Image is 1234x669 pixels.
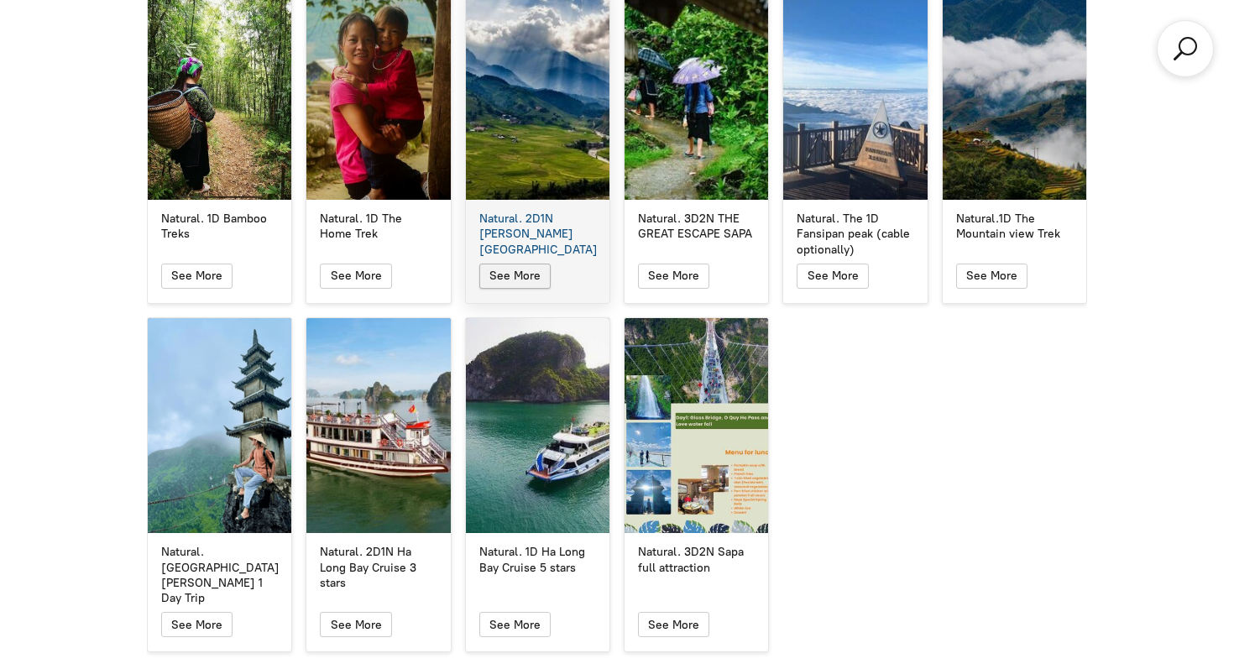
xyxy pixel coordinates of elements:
[797,264,868,289] button: See More
[489,618,541,632] span: See More
[466,318,609,534] a: Natural. 1D Ha Long Bay Cruise 5 stars
[638,612,709,637] button: See More
[320,612,391,637] button: See More
[161,545,278,606] div: Natural. [GEOGRAPHIC_DATA][PERSON_NAME] 1 Day Trip
[489,269,541,283] span: See More
[479,264,551,289] button: See More
[625,212,768,242] a: Natural. 3D2N THE GREAT ESCAPE SAPA
[638,212,755,242] div: Natural. 3D2N THE GREAT ESCAPE SAPA
[479,612,551,637] button: See More
[161,264,233,289] button: See More
[148,545,291,606] a: Natural. [GEOGRAPHIC_DATA][PERSON_NAME] 1 Day Trip
[320,545,437,591] div: Natural. 2D1N Ha Long Bay Cruise 3 stars
[306,545,450,591] a: Natural. 2D1N Ha Long Bay Cruise 3 stars
[466,545,609,575] a: Natural. 1D Ha Long Bay Cruise 5 stars
[306,318,450,534] a: Natural. 2D1N Ha Long Bay Cruise 3 stars
[966,269,1017,283] span: See More
[479,212,596,258] div: Natural. 2D1N [PERSON_NAME][GEOGRAPHIC_DATA]
[638,264,709,289] button: See More
[648,618,699,632] span: See More
[943,212,1086,242] a: Natural.1D The Mountain view Trek
[306,212,450,242] a: Natural. 1D The Home Trek
[171,618,222,632] span: See More
[466,212,609,258] a: Natural. 2D1N [PERSON_NAME][GEOGRAPHIC_DATA]
[648,269,699,283] span: See More
[783,212,927,258] a: Natural. The 1D Fansipan peak (cable optionally)
[479,545,596,575] div: Natural. 1D Ha Long Bay Cruise 5 stars
[161,612,233,637] button: See More
[148,212,291,242] a: Natural. 1D Bamboo Treks
[1170,34,1200,64] a: Search products
[797,212,913,258] div: Natural. The 1D Fansipan peak (cable optionally)
[331,618,382,632] span: See More
[171,269,222,283] span: See More
[148,318,291,534] a: Natural. Ninh Binh 1 Day Trip
[625,318,768,534] a: Natural. 3D2N Sapa full attraction
[320,212,437,242] div: Natural. 1D The Home Trek
[956,264,1027,289] button: See More
[625,545,768,575] a: Natural. 3D2N Sapa full attraction
[320,264,391,289] button: See More
[956,212,1073,242] div: Natural.1D The Mountain view Trek
[331,269,382,283] span: See More
[808,269,859,283] span: See More
[638,545,755,575] div: Natural. 3D2N Sapa full attraction
[161,212,278,242] div: Natural. 1D Bamboo Treks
